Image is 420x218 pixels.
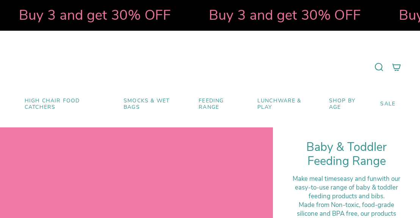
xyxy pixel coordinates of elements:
[329,98,369,111] span: Shop by Age
[145,42,276,92] a: Mumma’s Little Helpers
[19,92,118,116] a: High Chair Food Catchers
[257,98,318,111] span: Lunchware & Play
[199,98,246,111] span: Feeding Range
[193,92,252,116] a: Feeding Range
[118,92,193,116] a: Smocks & Wet Bags
[340,174,377,183] strong: easy and fun
[323,92,375,116] a: Shop by Age
[292,174,401,201] div: Make meal times with our easy-to-use range of baby & toddler feeding products and bibs.
[94,6,246,25] strong: Buy 3 and get 30% OFF
[25,98,112,111] span: High Chair Food Catchers
[375,92,401,116] a: SALE
[124,98,187,111] span: Smocks & Wet Bags
[252,92,323,116] a: Lunchware & Play
[380,101,395,107] span: SALE
[292,140,401,169] h1: Baby & Toddler Feeding Range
